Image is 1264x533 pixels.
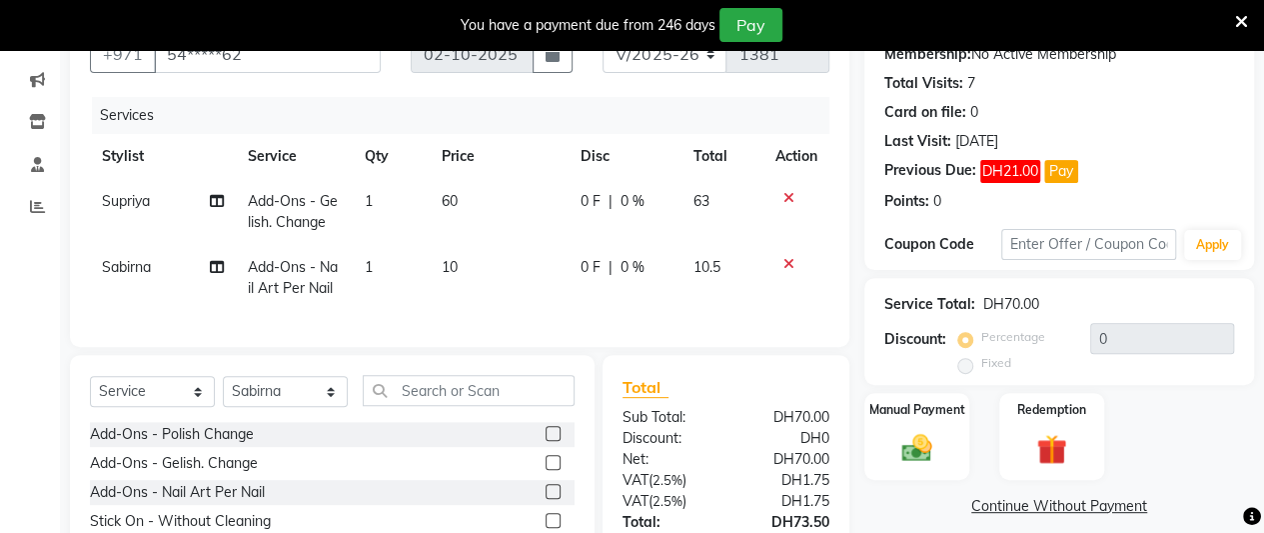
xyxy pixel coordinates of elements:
div: Coupon Code [884,234,1001,255]
div: DH70.00 [725,449,844,470]
img: _gift.svg [1027,431,1076,468]
div: Add-Ons - Polish Change [90,424,254,445]
span: 10 [442,258,458,276]
span: 60 [442,192,458,210]
div: DH1.75 [725,470,844,491]
img: _cash.svg [892,431,941,466]
span: Total [623,377,668,398]
th: Price [430,134,569,179]
span: 10.5 [693,258,720,276]
span: 1 [365,192,373,210]
div: DH70.00 [725,407,844,428]
span: Add-Ons - Nail Art Per Nail [248,258,338,297]
div: No Active Membership [884,44,1234,65]
span: 2.5% [652,472,682,488]
span: Supriya [102,192,150,210]
div: 0 [933,191,941,212]
span: DH21.00 [980,160,1040,183]
div: DH1.75 [725,491,844,512]
th: Disc [569,134,681,179]
th: Stylist [90,134,236,179]
div: 0 [970,102,978,123]
div: Total: [608,512,726,533]
div: Add-Ons - Nail Art Per Nail [90,482,265,503]
input: Enter Offer / Coupon Code [1001,229,1176,260]
span: 63 [693,192,709,210]
label: Redemption [1017,401,1086,419]
div: DH70.00 [983,294,1039,315]
div: Sub Total: [608,407,726,428]
th: Action [763,134,829,179]
span: Sabirna [102,258,151,276]
span: 0 F [581,257,601,278]
div: Service Total: [884,294,975,315]
span: | [609,257,613,278]
div: Services [92,97,844,134]
span: | [609,191,613,212]
div: ( ) [608,470,726,491]
div: Previous Due: [884,160,976,183]
th: Total [681,134,763,179]
div: Total Visits: [884,73,963,94]
button: Apply [1184,230,1241,260]
span: VAT [623,492,648,510]
th: Qty [353,134,431,179]
span: 0 % [621,257,644,278]
input: Search by Name/Mobile/Email/Code [154,35,381,73]
button: Pay [719,8,782,42]
div: Stick On - Without Cleaning [90,511,271,532]
input: Search or Scan [363,375,575,406]
span: 0 F [581,191,601,212]
div: ( ) [608,491,726,512]
div: Last Visit: [884,131,951,152]
div: Discount: [608,428,726,449]
div: 7 [967,73,975,94]
div: DH73.50 [725,512,844,533]
span: 0 % [621,191,644,212]
label: Fixed [981,354,1011,372]
label: Percentage [981,328,1045,346]
div: [DATE] [955,131,998,152]
th: Service [236,134,353,179]
span: 1 [365,258,373,276]
button: Pay [1044,160,1078,183]
div: Points: [884,191,929,212]
div: Discount: [884,329,946,350]
span: 2.5% [652,493,682,509]
button: +971 [90,35,156,73]
label: Manual Payment [869,401,965,419]
a: Continue Without Payment [868,496,1250,517]
div: Add-Ons - Gelish. Change [90,453,258,474]
span: VAT [623,471,648,489]
div: Membership: [884,44,971,65]
span: Add-Ons - Gelish. Change [248,192,338,231]
div: Card on file: [884,102,966,123]
div: DH0 [725,428,844,449]
div: You have a payment due from 246 days [461,15,715,36]
div: Net: [608,449,726,470]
